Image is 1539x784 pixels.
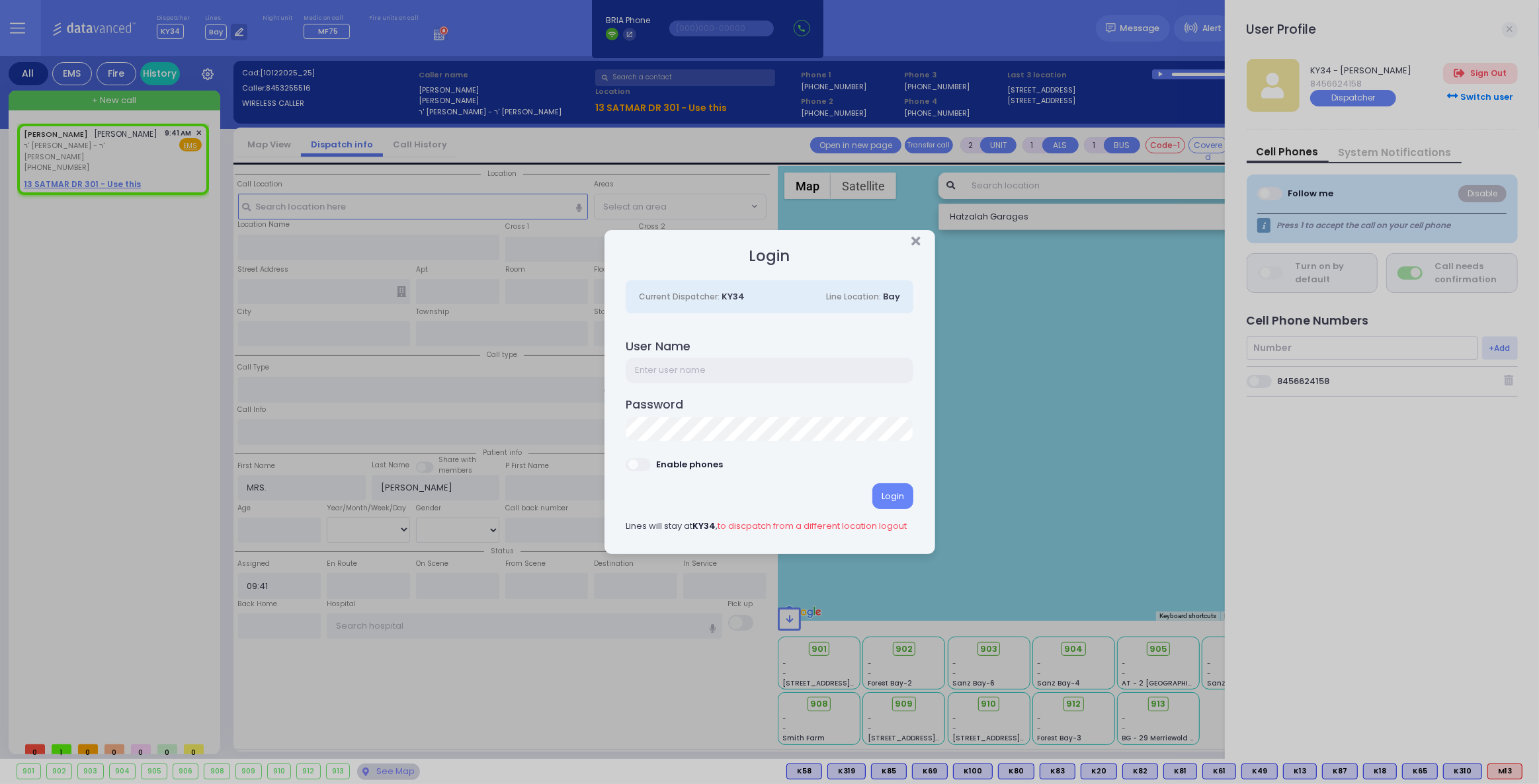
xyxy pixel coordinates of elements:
[872,483,913,508] div: Login
[626,358,913,383] input: Enter user name
[626,340,913,354] h4: User Name
[718,520,907,532] a: to discpatch from a different location logout
[626,398,913,412] h4: Password
[911,235,920,248] button: Close
[692,520,716,532] span: KY34
[749,247,790,265] h2: Login
[639,291,720,302] span: Current Dispatcher:
[657,458,724,471] div: Enable phones
[722,290,745,303] span: KY34
[883,290,900,303] span: Bay
[826,291,881,302] span: Line Location:
[626,520,907,533] span: Lines will stay at ,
